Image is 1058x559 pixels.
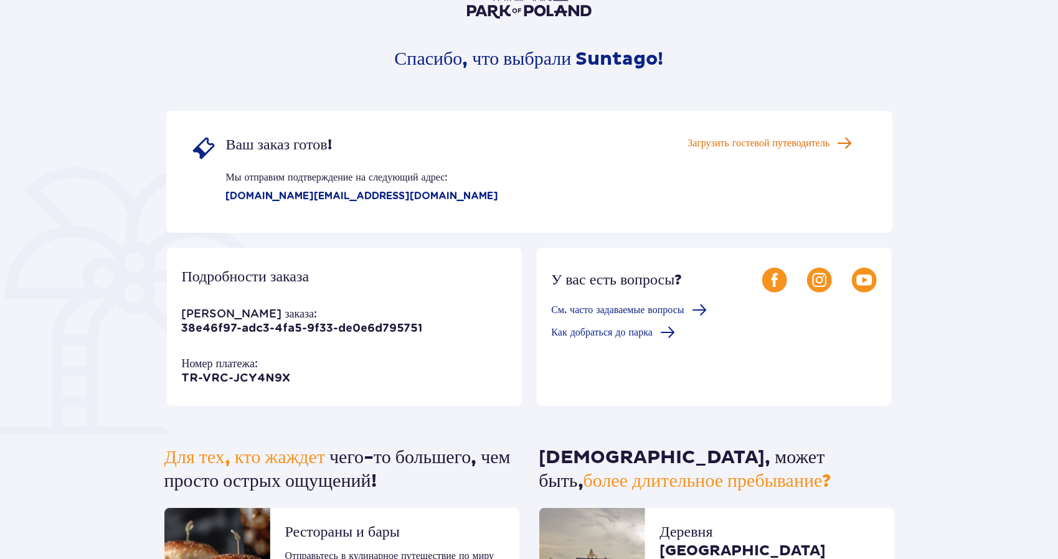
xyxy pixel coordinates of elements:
[182,323,423,334] font: 38e46f97-adc3-4fa5-9f33-de0e6d795751
[852,268,877,293] img: Ютуб
[687,136,852,151] a: Загрузить гостевой путеводитель
[182,357,258,370] font: Номер платежа:
[182,268,309,286] font: Подробности заказа
[552,303,707,317] a: См. часто задаваемые вопросы
[539,446,825,492] font: [DEMOGRAPHIC_DATA], может быть,
[226,171,448,183] font: Мы отправим подтверждение на следующий адрес:
[182,373,291,384] font: TR-VRC-JCY4N9X
[552,305,684,315] font: См. часто задаваемые вопросы
[552,327,653,337] font: Как добраться до парка
[226,136,332,154] font: Ваш заказ готов!
[226,191,499,201] font: [DOMAIN_NAME][EMAIL_ADDRESS][DOMAIN_NAME]
[285,523,400,542] font: Рестораны и бары
[164,446,511,492] font: чего-то большего, чем просто острых ощущений!
[583,469,832,492] font: более длительное пребывание?
[762,268,787,293] img: Фейсбук
[552,271,683,289] font: У вас есть вопросы?
[191,136,216,161] img: значок билета в один конец
[182,307,318,320] font: [PERSON_NAME] заказа:
[394,47,663,70] font: Спасибо, что выбрали Suntago!
[164,446,326,469] font: Для тех, кто жаждет
[807,268,832,293] img: Инстаграм
[552,325,676,340] a: Как добраться до парка
[687,138,829,148] font: Загрузить гостевой путеводитель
